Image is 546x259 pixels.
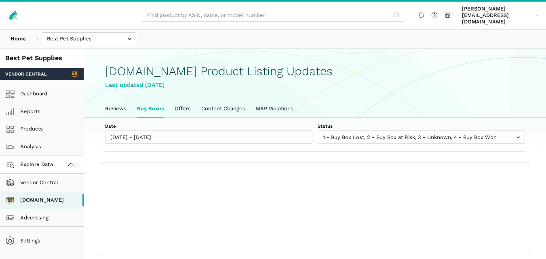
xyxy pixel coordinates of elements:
[8,160,53,170] span: Explore Data
[105,65,525,78] h1: [DOMAIN_NAME] Product Listing Updates
[105,123,312,129] label: Date
[132,100,169,117] a: Buy Boxes
[5,54,78,63] div: Best Pet Supplies
[5,71,47,77] span: Vendor Central
[196,100,251,117] a: Content Changes
[318,123,525,129] label: Status
[460,4,541,27] a: [PERSON_NAME][EMAIL_ADDRESS][DOMAIN_NAME]
[169,100,196,117] a: Offers
[462,6,533,25] span: [PERSON_NAME][EMAIL_ADDRESS][DOMAIN_NAME]
[142,9,404,22] input: Find product by ASIN, name, or model number
[100,100,132,117] a: Reviews
[318,131,525,144] input: 1 - Buy Box Lost, 2 - Buy Box at Risk, 3 - Unknown, 4 - Buy Box Won
[251,100,299,117] a: MAP Violations
[42,32,136,46] input: Best Pet Supplies
[105,80,525,90] div: Last updated [DATE]
[5,32,31,46] a: Home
